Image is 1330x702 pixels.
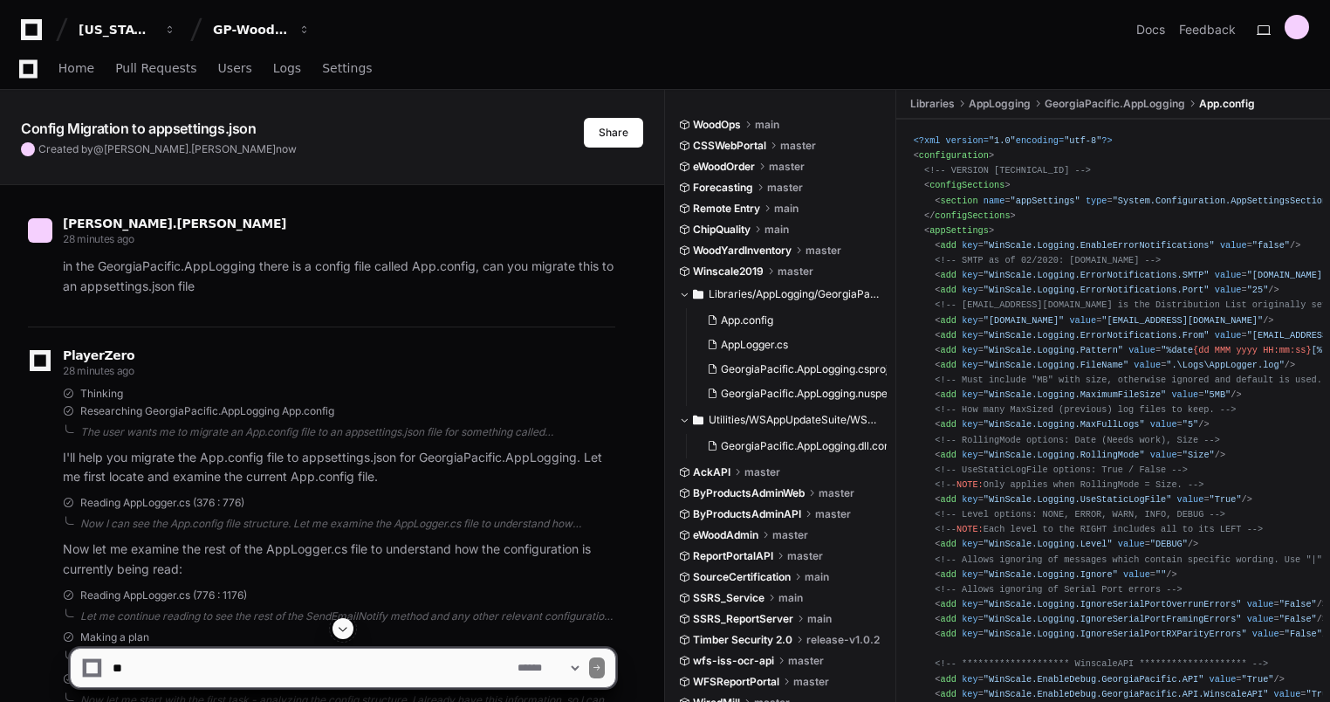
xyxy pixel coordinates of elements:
[1150,539,1188,549] span: "DEBUG"
[744,465,780,479] span: master
[93,142,104,155] span: @
[984,494,1172,505] span: "WinScale.Logging.UseStaticLogFile"
[940,240,956,251] span: add
[787,549,823,563] span: master
[962,360,977,370] span: key
[962,330,977,341] span: key
[63,350,134,361] span: PlayerZero
[1215,270,1242,280] span: value
[919,150,989,161] span: configuration
[935,494,1252,505] span: < = = />
[984,345,1123,355] span: "WinScale.Logging.Pattern"
[80,404,334,418] span: Researching GeorgiaPacific.AppLogging App.config
[940,360,956,370] span: add
[962,389,977,400] span: key
[940,285,956,295] span: add
[700,357,887,382] button: GeorgiaPacific.AppLogging.csproj
[693,570,791,584] span: SourceCertification
[104,142,276,155] span: [PERSON_NAME].[PERSON_NAME]
[929,180,1004,190] span: configSections
[935,240,1300,251] span: < = = />
[774,202,799,216] span: main
[1215,330,1242,341] span: value
[38,142,297,156] span: Created by
[80,496,244,510] span: Reading AppLogger.cs (376 : 776)
[322,49,372,89] a: Settings
[1179,21,1236,38] button: Feedback
[1064,135,1101,146] span: "utf-8"
[984,270,1210,280] span: "WinScale.Logging.ErrorNotifications.SMTP"
[935,584,1182,595] span: <!-- Allows ignoring of Serial Port errors -->
[700,333,887,357] button: AppLogger.cs
[679,406,883,434] button: Utilities/WSAppUpdateSuite/WSAppUpdater/WSAppUpdater
[969,97,1031,111] span: AppLogging
[940,569,956,580] span: add
[767,181,803,195] span: master
[1199,97,1255,111] span: App.config
[693,223,751,237] span: ChipQuality
[1220,240,1247,251] span: value
[935,524,1263,534] span: <!-- Each level to the RIGHT includes all to its LEFT -->
[1136,21,1165,38] a: Docs
[693,591,764,605] span: SSRS_Service
[924,165,1091,175] span: <!-- VERSION [TECHNICAL_ID] -->
[1101,315,1263,326] span: "[EMAIL_ADDRESS][DOMAIN_NAME]"
[700,308,887,333] button: App.config
[772,528,808,542] span: master
[984,419,1145,430] span: "WinScale.Logging.MaxFullLogs"
[805,570,829,584] span: main
[721,439,902,453] span: GeorgiaPacific.AppLogging.dll.config
[935,345,1193,355] span: < = =
[693,181,753,195] span: Forecasting
[807,612,832,626] span: main
[940,345,956,355] span: add
[1161,345,1193,355] span: "%date
[935,479,1203,490] span: <!-- Only applies when RollingMode = Size. -->
[962,599,977,609] span: key
[1177,494,1204,505] span: value
[63,217,286,231] span: [PERSON_NAME].[PERSON_NAME]
[21,120,257,137] app-text-character-animate: Config Migration to appsettings.json
[1011,196,1080,206] span: "appSettings"
[1134,360,1161,370] span: value
[1150,450,1177,460] span: value
[940,614,956,624] span: add
[1183,419,1198,430] span: "5"
[80,588,247,602] span: Reading AppLogger.cs (776 : 1176)
[693,202,760,216] span: Remote Entry
[709,413,883,427] span: Utilities/WSAppUpdateSuite/WSAppUpdater/WSAppUpdater
[58,63,94,73] span: Home
[213,21,288,38] div: GP-WoodOps
[721,313,773,327] span: App.config
[1247,614,1274,624] span: value
[755,118,779,132] span: main
[984,196,1005,206] span: name
[778,265,813,279] span: master
[984,389,1166,400] span: "WinScale.Logging.MaximumFileSize"
[940,494,956,505] span: add
[940,196,977,206] span: section
[929,225,989,236] span: appSettings
[218,49,252,89] a: Users
[80,425,615,439] div: The user wants me to migrate an App.config file to an appsettings.json file for something called ...
[956,479,984,490] span: NOTE:
[769,160,805,174] span: master
[984,450,1145,460] span: "WinScale.Logging.RollingMode"
[273,63,301,73] span: Logs
[693,528,758,542] span: eWoodAdmin
[984,539,1113,549] span: "WinScale.Logging.Level"
[940,539,956,549] span: add
[962,539,977,549] span: key
[1128,345,1155,355] span: value
[79,21,154,38] div: [US_STATE] Pacific
[693,612,793,626] span: SSRS_ReportServer
[935,419,1209,430] span: < = = />
[80,609,615,623] div: Let me continue reading to see the rest of the SendEmailNotify method and any other relevant conf...
[693,284,703,305] svg: Directory
[940,270,956,280] span: add
[935,599,1327,609] span: < = = />
[58,49,94,89] a: Home
[962,494,977,505] span: key
[693,409,703,430] svg: Directory
[1150,419,1177,430] span: value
